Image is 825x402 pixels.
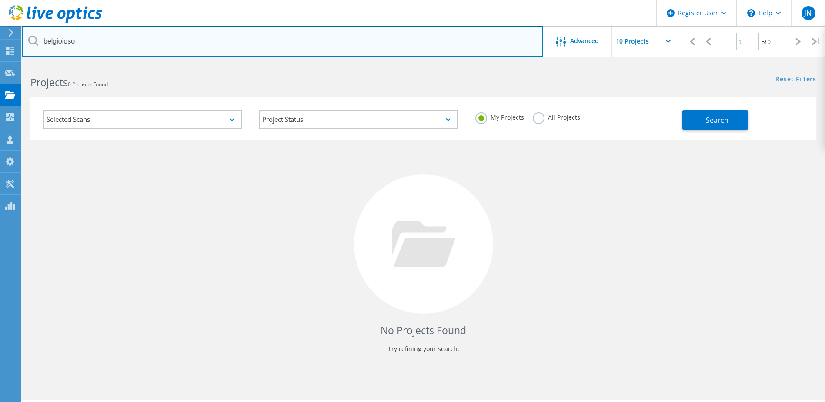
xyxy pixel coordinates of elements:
span: Search [706,115,728,125]
b: Projects [30,75,68,89]
a: Reset Filters [776,76,816,84]
div: | [681,26,699,57]
input: Search projects by name, owner, ID, company, etc [22,26,543,57]
svg: \n [747,9,755,17]
span: of 0 [762,38,771,46]
label: My Projects [475,112,524,121]
span: Advanced [570,38,599,44]
a: Live Optics Dashboard [9,18,102,24]
label: All Projects [533,112,580,121]
button: Search [682,110,748,130]
span: 0 Projects Found [68,80,108,88]
p: Try refining your search. [39,342,808,356]
span: JN [804,10,812,17]
h4: No Projects Found [39,323,808,338]
div: Project Status [259,110,458,129]
div: | [807,26,825,57]
div: Selected Scans [43,110,242,129]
